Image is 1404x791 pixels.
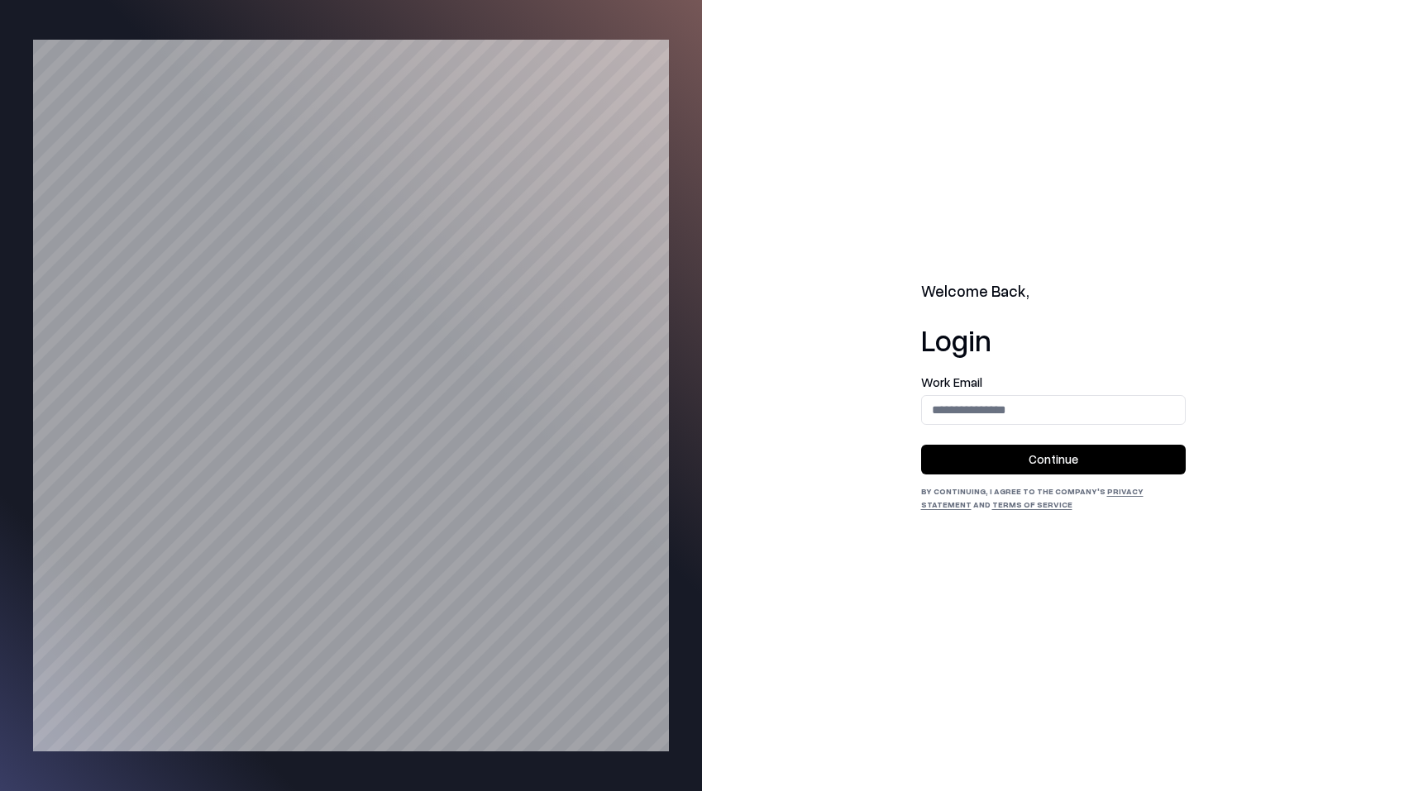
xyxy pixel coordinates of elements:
[921,280,1186,303] h2: Welcome Back,
[921,323,1186,356] h1: Login
[921,484,1186,511] div: By continuing, I agree to the Company's and
[992,499,1072,509] a: Terms of Service
[921,376,1186,388] label: Work Email
[921,486,1144,509] a: Privacy Statement
[921,445,1186,474] button: Continue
